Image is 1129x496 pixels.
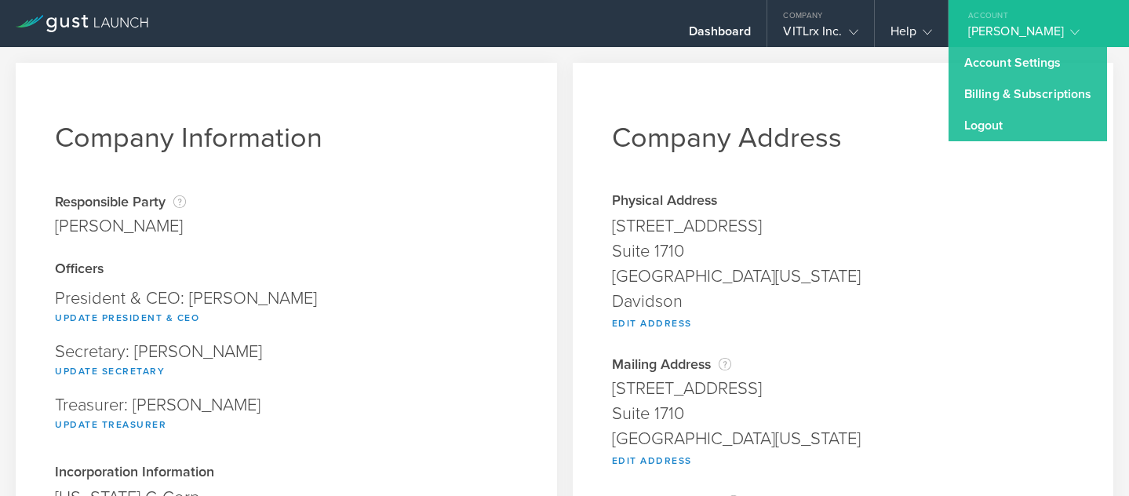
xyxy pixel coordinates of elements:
div: President & CEO: [PERSON_NAME] [55,282,518,335]
div: Secretary: [PERSON_NAME] [55,335,518,388]
div: [STREET_ADDRESS] [612,213,1075,239]
div: [PERSON_NAME] [968,24,1102,47]
div: [GEOGRAPHIC_DATA][US_STATE] [612,426,1075,451]
button: Edit Address [612,451,692,470]
div: Responsible Party [55,194,186,210]
h1: Company Address [612,121,1075,155]
div: VITLrx Inc. [783,24,858,47]
div: [GEOGRAPHIC_DATA][US_STATE] [612,264,1075,289]
div: [STREET_ADDRESS] [612,376,1075,401]
button: Update President & CEO [55,308,199,327]
div: Davidson [612,289,1075,314]
div: Mailing Address [612,356,1075,372]
div: [PERSON_NAME] [55,213,186,239]
button: Edit Address [612,314,692,333]
div: Physical Address [612,194,1075,210]
h1: Company Information [55,121,518,155]
div: Incorporation Information [55,465,518,481]
div: Treasurer: [PERSON_NAME] [55,388,518,442]
div: Help [890,24,932,47]
button: Update Secretary [55,362,165,381]
div: Officers [55,262,518,278]
div: Dashboard [689,24,752,47]
div: Suite 1710 [612,239,1075,264]
button: Update Treasurer [55,415,166,434]
div: Suite 1710 [612,401,1075,426]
